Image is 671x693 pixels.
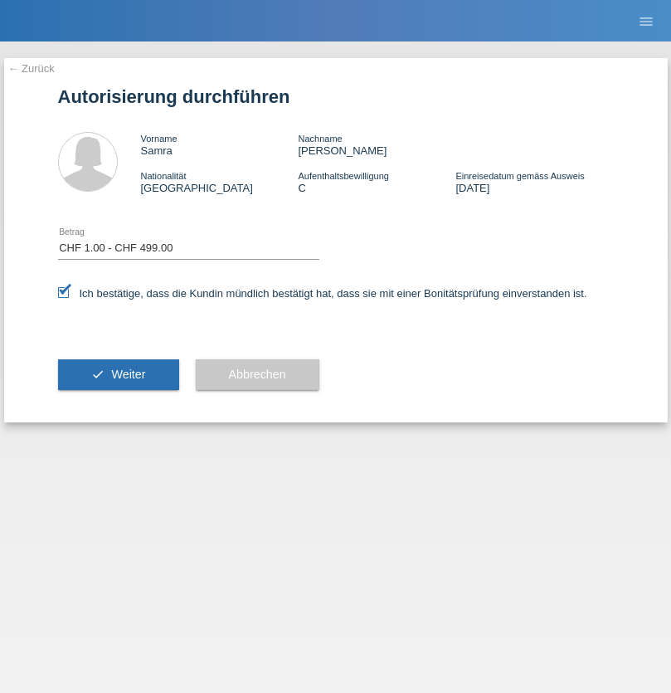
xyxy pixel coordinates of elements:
[298,132,455,157] div: [PERSON_NAME]
[58,359,179,391] button: check Weiter
[58,287,587,300] label: Ich bestätige, dass die Kundin mündlich bestätigt hat, dass sie mit einer Bonitätsprüfung einvers...
[298,171,388,181] span: Aufenthaltsbewilligung
[141,171,187,181] span: Nationalität
[455,171,584,181] span: Einreisedatum gemäss Ausweis
[630,16,663,26] a: menu
[298,169,455,194] div: C
[229,368,286,381] span: Abbrechen
[141,132,299,157] div: Samra
[141,134,177,144] span: Vorname
[111,368,145,381] span: Weiter
[58,86,614,107] h1: Autorisierung durchführen
[196,359,319,391] button: Abbrechen
[455,169,613,194] div: [DATE]
[298,134,342,144] span: Nachname
[91,368,105,381] i: check
[638,13,654,30] i: menu
[8,62,55,75] a: ← Zurück
[141,169,299,194] div: [GEOGRAPHIC_DATA]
